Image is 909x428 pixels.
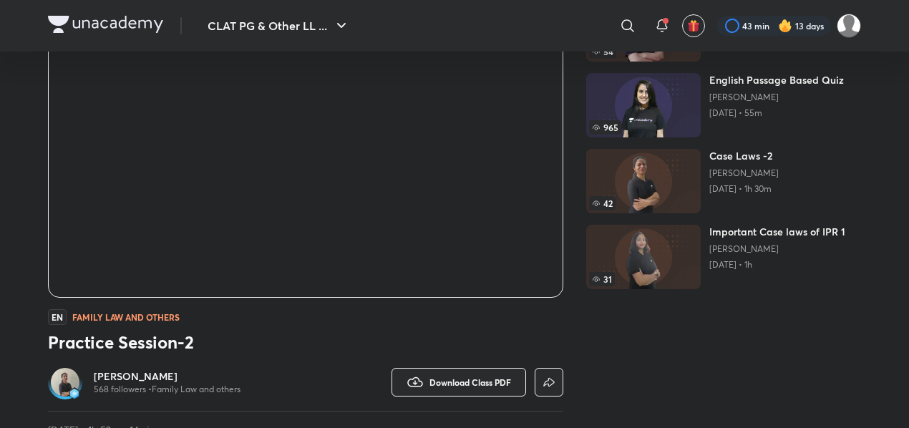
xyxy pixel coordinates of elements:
h6: Case Laws -2 [709,149,779,163]
a: Company Logo [48,16,163,37]
h6: English Passage Based Quiz [709,73,844,87]
span: 54 [589,44,616,59]
img: Avatar [51,368,79,397]
a: Avatarbadge [48,365,82,399]
p: 568 followers • Family Law and others [94,384,240,395]
img: Company Logo [48,16,163,33]
h3: Practice Session-2 [48,331,563,354]
h6: Important Case laws of IPR 1 [709,225,845,239]
a: [PERSON_NAME] [709,243,845,255]
a: [PERSON_NAME] [709,167,779,179]
span: 42 [589,196,616,210]
a: [PERSON_NAME] [94,369,240,384]
span: Download Class PDF [429,376,511,388]
img: badge [69,389,79,399]
img: avatar [687,19,700,32]
button: Download Class PDF [392,368,526,397]
p: [DATE] • 1h 30m [709,183,779,195]
img: Adithyan [837,14,861,38]
p: [DATE] • 55m [709,107,844,119]
a: [PERSON_NAME] [709,92,844,103]
img: streak [778,19,792,33]
button: CLAT PG & Other LL ... [199,11,359,40]
span: 31 [589,272,615,286]
button: avatar [682,14,705,37]
span: 965 [589,120,621,135]
p: [DATE] • 1h [709,259,845,271]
